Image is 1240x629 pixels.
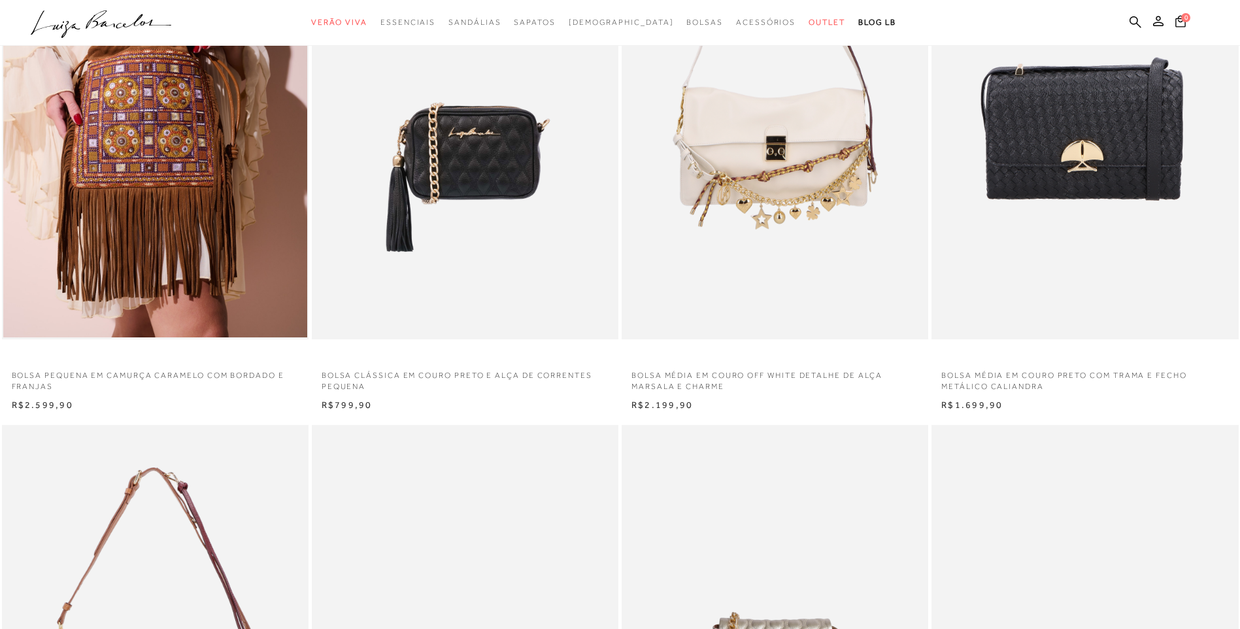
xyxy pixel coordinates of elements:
[631,399,693,410] span: R$2.199,90
[736,10,796,35] a: categoryNavScreenReaderText
[809,10,845,35] a: categoryNavScreenReaderText
[686,18,723,27] span: Bolsas
[686,10,723,35] a: categoryNavScreenReaderText
[1171,14,1190,32] button: 0
[514,10,555,35] a: categoryNavScreenReaderText
[736,18,796,27] span: Acessórios
[380,18,435,27] span: Essenciais
[858,18,896,27] span: BLOG LB
[448,18,501,27] span: Sandálias
[569,10,674,35] a: noSubCategoriesText
[941,399,1003,410] span: R$1.699,90
[931,362,1238,392] a: BOLSA MÉDIA EM COURO PRETO COM TRAMA E FECHO METÁLICO CALIANDRA
[858,10,896,35] a: BLOG LB
[809,18,845,27] span: Outlet
[311,18,367,27] span: Verão Viva
[569,18,674,27] span: [DEMOGRAPHIC_DATA]
[448,10,501,35] a: categoryNavScreenReaderText
[2,362,309,392] a: BOLSA PEQUENA EM CAMURÇA CARAMELO COM BORDADO E FRANJAS
[380,10,435,35] a: categoryNavScreenReaderText
[514,18,555,27] span: Sapatos
[311,10,367,35] a: categoryNavScreenReaderText
[312,362,618,392] a: BOLSA CLÁSSICA EM COURO PRETO E ALÇA DE CORRENTES PEQUENA
[12,399,73,410] span: R$2.599,90
[622,362,928,392] a: BOLSA MÉDIA EM COURO OFF WHITE DETALHE DE ALÇA MARSALA E CHARME
[322,399,373,410] span: R$799,90
[1181,13,1190,22] span: 0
